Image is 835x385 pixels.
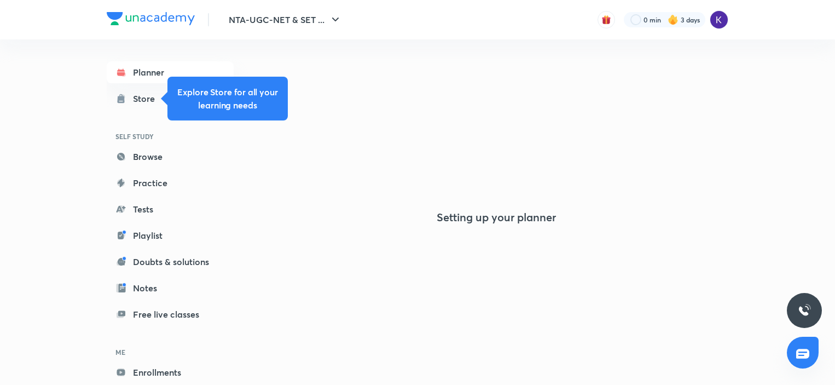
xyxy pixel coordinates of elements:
[222,9,349,31] button: NTA-UGC-NET & SET ...
[107,172,234,194] a: Practice
[107,146,234,168] a: Browse
[668,14,679,25] img: streak
[107,198,234,220] a: Tests
[107,303,234,325] a: Free live classes
[107,277,234,299] a: Notes
[107,127,234,146] h6: SELF STUDY
[598,11,615,28] button: avatar
[601,15,611,25] img: avatar
[107,251,234,273] a: Doubts & solutions
[107,12,195,28] a: Company Logo
[107,343,234,361] h6: ME
[107,361,234,383] a: Enrollments
[710,10,728,29] img: kanishka hemani
[107,12,195,25] img: Company Logo
[176,85,279,112] h5: Explore Store for all your learning needs
[437,211,556,224] h4: Setting up your planner
[107,61,234,83] a: Planner
[798,304,811,317] img: ttu
[107,225,234,246] a: Playlist
[133,92,161,105] div: Store
[107,88,234,110] a: Store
